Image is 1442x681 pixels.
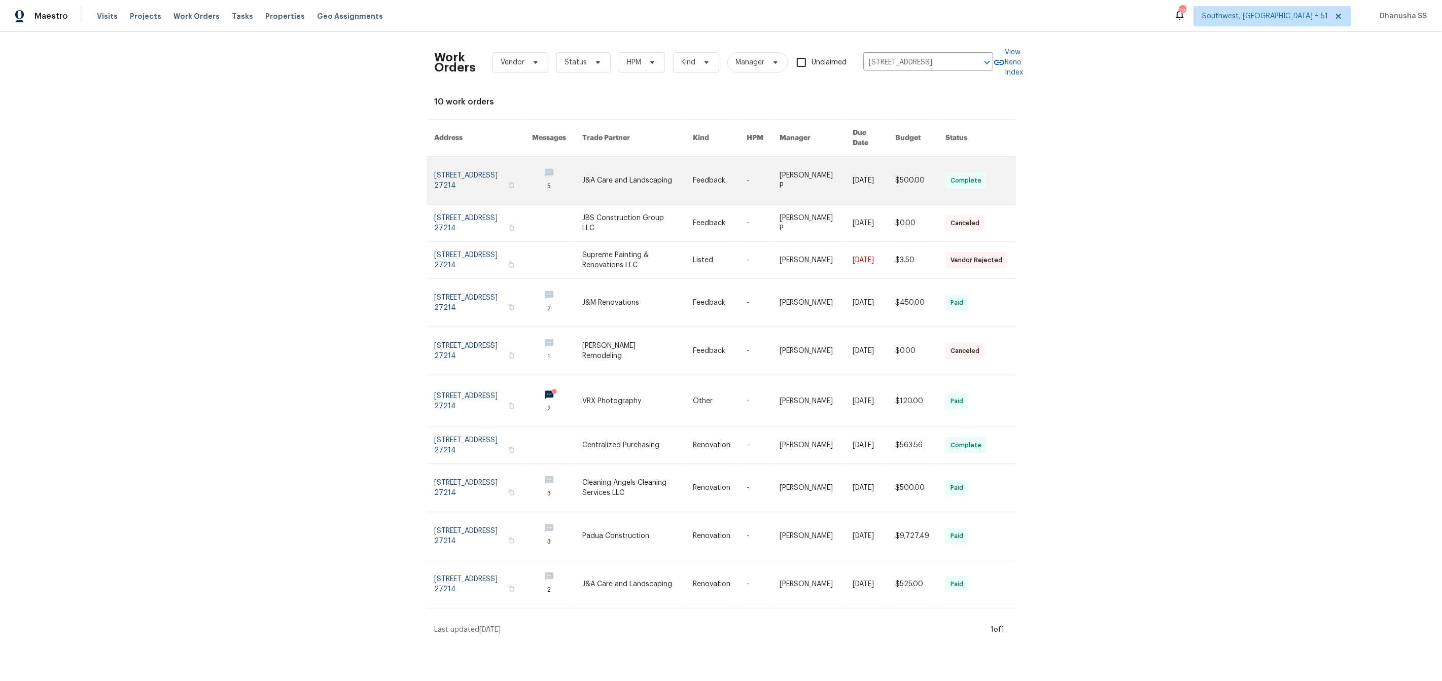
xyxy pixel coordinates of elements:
[574,327,685,375] td: [PERSON_NAME] Remodeling
[812,57,847,68] span: Unclaimed
[738,464,771,512] td: -
[34,11,68,21] span: Maestro
[507,488,516,497] button: Copy Address
[685,120,738,157] th: Kind
[738,205,771,242] td: -
[980,55,994,69] button: Open
[1179,6,1186,16] div: 720
[480,626,501,633] span: [DATE]
[738,560,771,608] td: -
[771,464,845,512] td: [PERSON_NAME]
[627,57,642,67] span: HPM
[685,427,738,464] td: Renovation
[771,242,845,279] td: [PERSON_NAME]
[771,205,845,242] td: [PERSON_NAME] P
[771,327,845,375] td: [PERSON_NAME]
[845,120,887,157] th: Due Date
[265,11,305,21] span: Properties
[685,464,738,512] td: Renovation
[574,427,685,464] td: Centralized Purchasing
[685,375,738,427] td: Other
[685,512,738,560] td: Renovation
[738,512,771,560] td: -
[738,327,771,375] td: -
[685,205,738,242] td: Feedback
[507,445,516,454] button: Copy Address
[685,560,738,608] td: Renovation
[738,157,771,205] td: -
[771,279,845,327] td: [PERSON_NAME]
[574,279,685,327] td: J&M Renovations
[736,57,765,67] span: Manager
[685,242,738,279] td: Listed
[682,57,696,67] span: Kind
[435,52,476,73] h2: Work Orders
[507,260,516,269] button: Copy Address
[173,11,220,21] span: Work Orders
[435,97,1008,107] div: 10 work orders
[685,279,738,327] td: Feedback
[574,512,685,560] td: Padua Construction
[738,427,771,464] td: -
[507,584,516,593] button: Copy Address
[524,120,574,157] th: Messages
[771,157,845,205] td: [PERSON_NAME] P
[574,242,685,279] td: Supreme Painting & Renovations LLC
[507,223,516,232] button: Copy Address
[771,120,845,157] th: Manager
[565,57,587,67] span: Status
[574,205,685,242] td: JBS Construction Group LLC
[507,401,516,410] button: Copy Address
[507,536,516,545] button: Copy Address
[685,327,738,375] td: Feedback
[738,279,771,327] td: -
[507,351,516,360] button: Copy Address
[1202,11,1328,21] span: Southwest, [GEOGRAPHIC_DATA] + 51
[574,157,685,205] td: J&A Care and Landscaping
[738,120,771,157] th: HPM
[863,55,965,70] input: Enter in an address
[738,242,771,279] td: -
[771,427,845,464] td: [PERSON_NAME]
[771,512,845,560] td: [PERSON_NAME]
[427,120,524,157] th: Address
[574,375,685,427] td: VRX Photography
[435,625,988,635] div: Last updated
[993,47,1024,78] a: View Reno Index
[1376,11,1427,21] span: Dhanusha SS
[738,375,771,427] td: -
[507,303,516,312] button: Copy Address
[771,560,845,608] td: [PERSON_NAME]
[771,375,845,427] td: [PERSON_NAME]
[232,13,253,20] span: Tasks
[317,11,383,21] span: Geo Assignments
[574,120,685,157] th: Trade Partner
[937,120,1015,157] th: Status
[991,625,1005,635] div: 1 of 1
[574,464,685,512] td: Cleaning Angels Cleaning Services LLC
[130,11,161,21] span: Projects
[507,181,516,190] button: Copy Address
[501,57,525,67] span: Vendor
[887,120,937,157] th: Budget
[685,157,738,205] td: Feedback
[574,560,685,608] td: J&A Care and Landscaping
[97,11,118,21] span: Visits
